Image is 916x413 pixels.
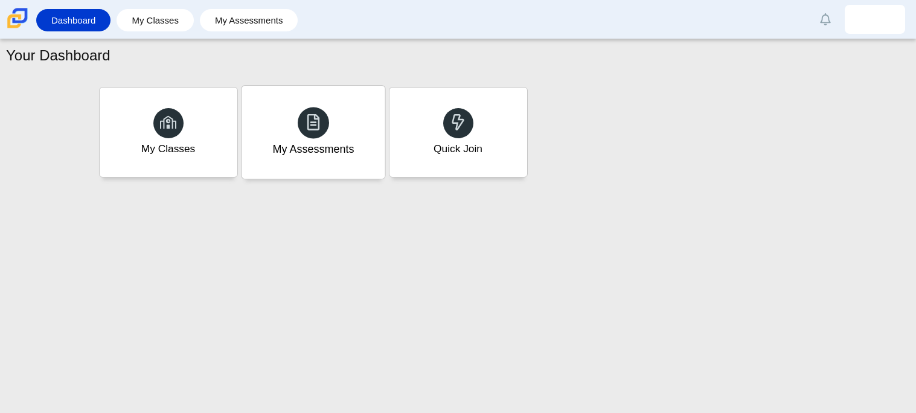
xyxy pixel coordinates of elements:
div: My Assessments [272,141,354,157]
img: Carmen School of Science & Technology [5,5,30,31]
a: My Assessments [241,85,385,179]
a: My Assessments [206,9,292,31]
div: Quick Join [434,141,482,156]
a: Quick Join [389,87,528,178]
a: jonatan.abarcagarc.8YrqGG [845,5,905,34]
a: Alerts [812,6,839,33]
div: My Classes [141,141,196,156]
a: My Classes [99,87,238,178]
a: Dashboard [42,9,104,31]
img: jonatan.abarcagarc.8YrqGG [865,10,885,29]
a: Carmen School of Science & Technology [5,22,30,33]
a: My Classes [123,9,188,31]
h1: Your Dashboard [6,45,110,66]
